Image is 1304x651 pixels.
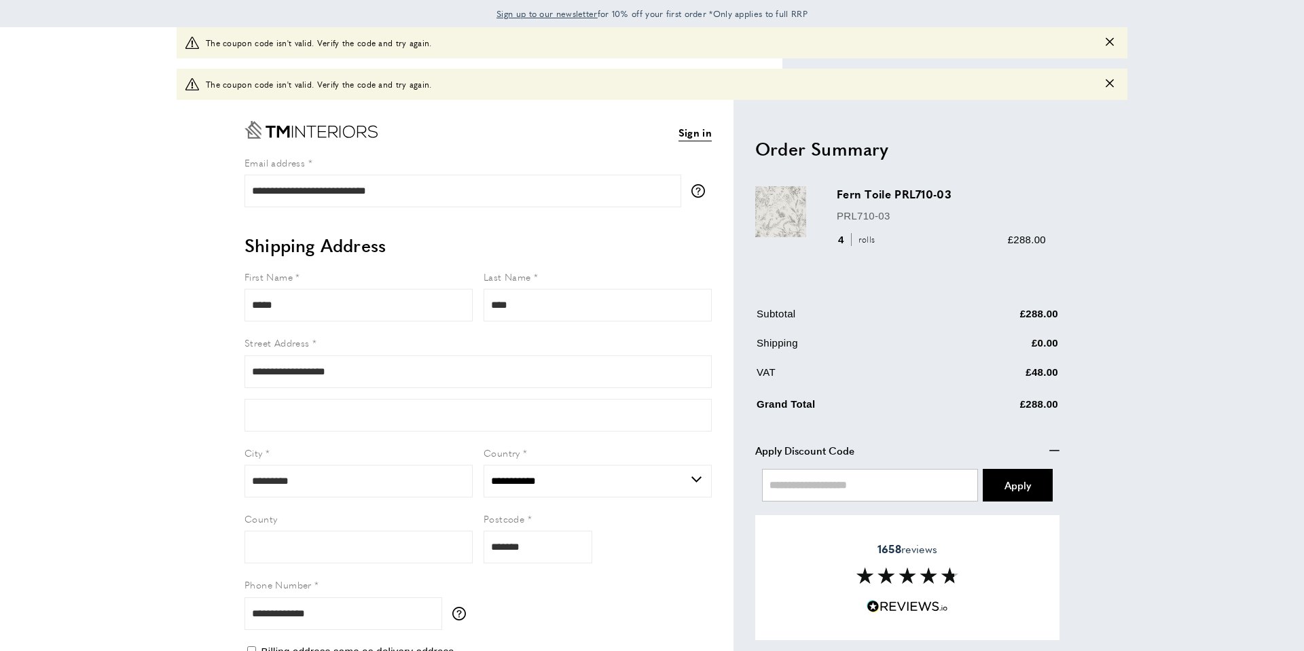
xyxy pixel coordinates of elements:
a: Sign in [678,124,712,141]
td: Subtotal [757,306,939,332]
span: Country [484,446,520,459]
span: Phone Number [244,578,312,591]
img: Fern Toile PRL710-03 [755,186,806,237]
img: Reviews section [856,567,958,584]
button: More information [691,184,712,198]
td: £288.00 [940,393,1059,423]
span: The coupon code isn't valid. Verify the code and try again. [206,37,432,50]
h3: Fern Toile PRL710-03 [837,186,1046,202]
td: £0.00 [940,335,1059,362]
button: More information [452,607,473,620]
h2: Shipping Address [244,233,712,258]
td: £48.00 [940,364,1059,391]
button: Apply Coupon [983,469,1053,502]
span: Postcode [484,512,524,525]
span: First Name [244,270,293,283]
a: Sign up to our newsletter [496,7,598,20]
h2: Order Summary [755,137,1059,161]
td: Grand Total [757,393,939,423]
span: Last Name [484,270,531,283]
span: County [244,512,277,525]
strong: 1658 [877,541,901,557]
button: Close message [1106,78,1114,91]
img: Reviews.io 5 stars [867,600,948,613]
span: Email address [244,156,305,169]
span: rolls [851,233,879,246]
td: Shipping [757,335,939,362]
span: £288.00 [1008,234,1046,245]
span: for 10% off your first order *Only applies to full RRP [496,7,808,20]
button: Close message [1106,37,1114,50]
span: The coupon code isn't valid. Verify the code and try again. [206,78,432,91]
span: reviews [877,542,937,556]
span: Apply Coupon [1004,478,1031,492]
a: Go to Home page [244,121,378,139]
p: PRL710-03 [837,208,1046,224]
span: Street Address [244,336,310,349]
span: City [244,446,263,459]
td: £288.00 [940,306,1059,332]
td: VAT [757,364,939,391]
span: Apply Discount Code [755,442,854,459]
div: 4 [837,232,880,248]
